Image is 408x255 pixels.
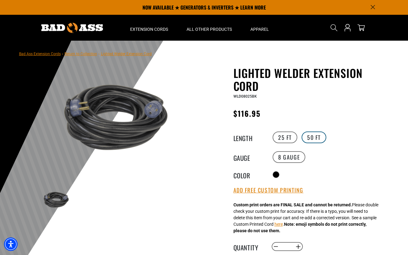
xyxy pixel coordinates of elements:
a: Return to Collection [64,52,97,56]
span: $116.95 [233,108,261,119]
img: Bad Ass Extension Cords [41,23,103,33]
strong: Note: emoji symbols do not print correctly, please do not use them. [233,222,366,233]
span: › [62,52,63,56]
img: black [37,188,73,212]
label: Quantity [233,243,264,251]
summary: Apparel [241,15,278,41]
label: 8 Gauge [273,151,305,163]
legend: Gauge [233,153,264,161]
summary: Extension Cords [121,15,177,41]
label: 25 FT [273,132,297,143]
legend: Color [233,171,264,179]
nav: breadcrumbs [19,50,152,57]
button: here [274,221,283,228]
h1: Lighted Welder Extension Cord [233,67,385,92]
a: cart [356,24,366,31]
summary: Search [329,23,339,33]
a: Open this option [343,15,352,41]
strong: Custom print orders are FINAL SALE and cannot be returned. [233,202,352,207]
a: Bad Ass Extension Cords [19,52,61,56]
span: WLD08025BK [233,94,257,99]
img: black [37,68,186,167]
span: Apparel [250,26,269,32]
summary: All Other Products [177,15,241,41]
span: › [98,52,100,56]
span: All Other Products [187,26,232,32]
span: Extension Cords [130,26,168,32]
span: Lighted Welder Extension Cord [101,52,152,56]
div: Please double check your custom print for accuracy. If there is a typo, you will need to delete t... [233,202,378,234]
button: Add Free Custom Printing [233,187,303,194]
label: 50 FT [302,132,326,143]
div: Accessibility Menu [4,237,18,251]
legend: Length [233,133,264,141]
